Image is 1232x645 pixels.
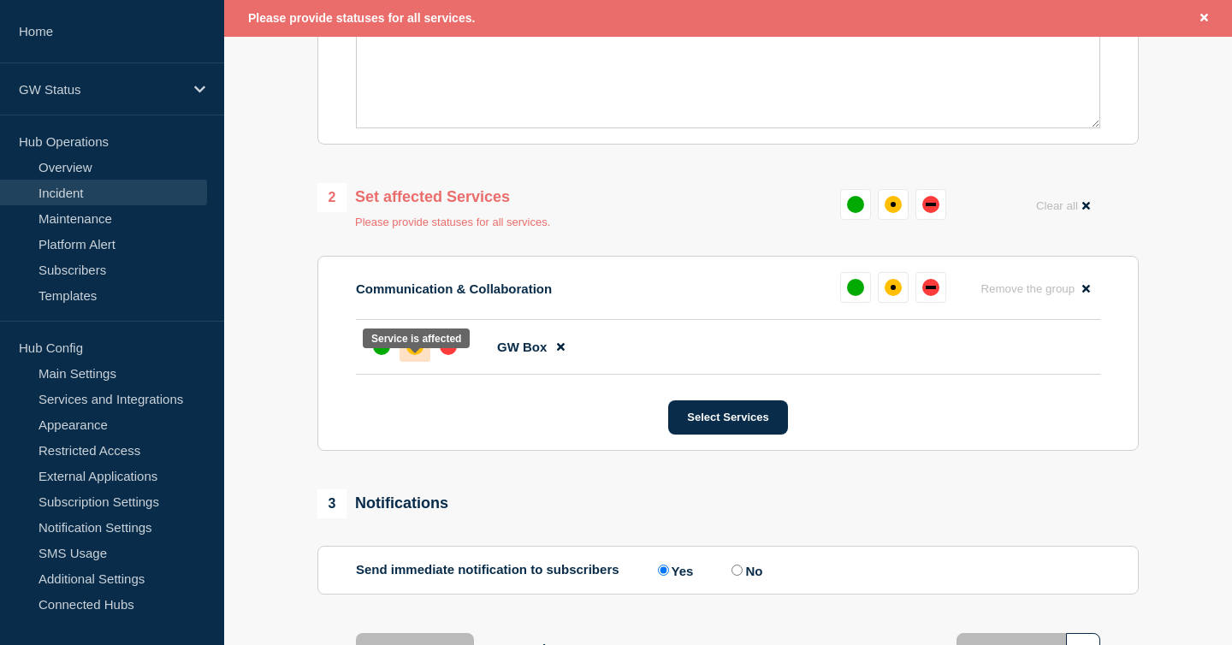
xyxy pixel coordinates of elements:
div: up [847,196,864,213]
button: Close banner [1193,9,1215,28]
p: Communication & Collaboration [356,281,552,296]
span: GW Box [497,340,547,354]
button: Remove the group [970,272,1100,305]
button: affected [878,189,909,220]
p: Please provide statuses for all services. [355,216,550,228]
label: No [727,562,762,578]
div: down [922,196,939,213]
label: Yes [654,562,694,578]
button: up [840,189,871,220]
input: No [731,565,743,576]
button: up [840,272,871,303]
span: Please provide statuses for all services. [248,11,475,25]
span: Remove the group [980,282,1075,295]
span: 3 [317,489,346,518]
button: down [915,189,946,220]
div: Send immediate notification to subscribers [356,562,1100,578]
div: down [922,279,939,296]
button: Clear all [1026,189,1100,222]
button: Select Services [668,400,787,435]
div: affected [885,196,902,213]
div: Set affected Services [317,183,550,212]
div: affected [885,279,902,296]
span: 2 [317,183,346,212]
div: Notifications [317,489,448,518]
div: Service is affected [371,333,461,345]
button: down [915,272,946,303]
button: affected [878,272,909,303]
p: Send immediate notification to subscribers [356,562,619,578]
div: up [847,279,864,296]
input: Yes [658,565,669,576]
p: GW Status [19,82,183,97]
